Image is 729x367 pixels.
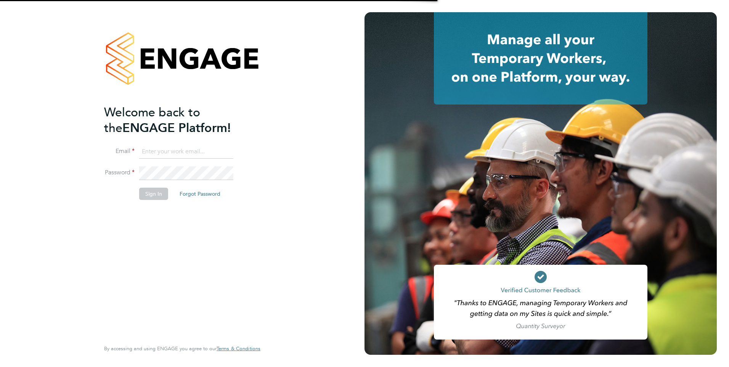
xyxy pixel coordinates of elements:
button: Forgot Password [173,188,226,200]
button: Sign In [139,188,168,200]
label: Password [104,169,135,177]
span: By accessing and using ENGAGE you agree to our [104,345,260,352]
span: Welcome back to the [104,105,200,135]
label: Email [104,147,135,155]
a: Terms & Conditions [217,346,260,352]
h2: ENGAGE Platform! [104,105,253,136]
input: Enter your work email... [139,145,233,159]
